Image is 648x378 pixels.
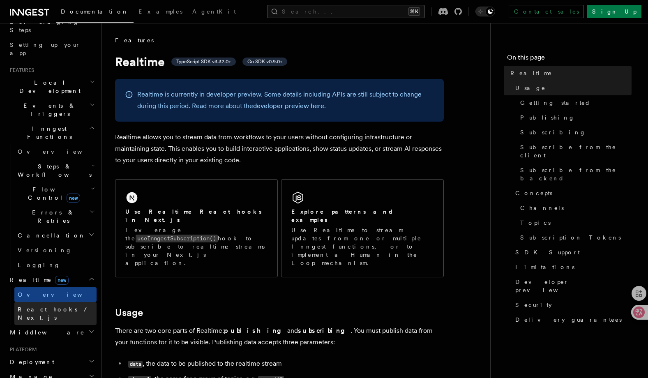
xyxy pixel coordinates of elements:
button: Steps & Workflows [14,159,97,182]
button: Search...⌘K [267,5,425,18]
h1: Realtime [115,54,444,69]
span: React hooks / Next.js [18,306,90,321]
a: Subscribe from the backend [517,163,632,186]
a: Topics [517,215,632,230]
a: Channels [517,201,632,215]
a: Subscribe from the client [517,140,632,163]
span: Steps & Workflows [14,162,92,179]
a: Security [512,297,632,312]
a: Subscription Tokens [517,230,632,245]
a: Examples [134,2,187,22]
a: Use Realtime React hooks in Next.jsLeverage theuseInngestSubscription()hook to subscribe to realt... [115,179,278,277]
code: useInngestSubscription() [136,235,218,242]
span: Delivery guarantees [515,316,622,324]
a: Realtime [507,66,632,81]
a: Setting up your app [7,37,97,60]
span: Developer preview [515,278,632,294]
span: Overview [18,291,102,298]
span: Limitations [515,263,574,271]
h2: Explore patterns and examples [291,207,434,224]
a: SDK Support [512,245,632,260]
kbd: ⌘K [408,7,420,16]
button: Deployment [7,355,97,369]
span: TypeScript SDK v3.32.0+ [176,58,231,65]
a: developer preview here [253,102,324,110]
div: Realtimenew [7,287,97,325]
span: Realtime [510,69,552,77]
a: Delivery guarantees [512,312,632,327]
a: React hooks / Next.js [14,302,97,325]
span: Platform [7,346,37,353]
a: Leveraging Steps [7,14,97,37]
button: Errors & Retries [14,205,97,228]
span: Features [7,67,34,74]
span: Errors & Retries [14,208,89,225]
div: Inngest Functions [7,144,97,272]
span: Local Development [7,78,90,95]
a: Logging [14,258,97,272]
strong: subscribing [298,327,351,334]
p: There are two core parts of Realtime: and . You must publish data from your functions for it to b... [115,325,444,348]
span: AgentKit [192,8,236,15]
strong: publishing [224,327,287,334]
span: SDK Support [515,248,580,256]
a: Overview [14,144,97,159]
p: Realtime is currently in developer preview. Some details including APIs are still subject to chan... [137,89,434,112]
span: new [55,276,69,285]
span: Setting up your app [10,41,81,56]
a: Explore patterns and examplesUse Realtime to stream updates from one or multiple Inngest function... [281,179,444,277]
span: Logging [18,262,60,268]
span: new [67,194,80,203]
a: Usage [115,307,143,318]
button: Cancellation [14,228,97,243]
span: Usage [515,84,546,92]
span: Inngest Functions [7,124,89,141]
span: Security [515,301,552,309]
a: Overview [14,287,97,302]
p: Leverage the hook to subscribe to realtime streams in your Next.js application. [125,226,268,267]
a: Sign Up [587,5,641,18]
span: Publishing [520,113,575,122]
li: , the data to be published to the realtime stream [126,358,444,370]
button: Flow Controlnew [14,182,97,205]
a: Limitations [512,260,632,274]
h2: Use Realtime React hooks in Next.js [125,207,268,224]
span: Examples [138,8,182,15]
button: Local Development [7,75,97,98]
button: Middleware [7,325,97,340]
span: Flow Control [14,185,90,202]
button: Events & Triggers [7,98,97,121]
a: Contact sales [509,5,584,18]
span: Middleware [7,328,85,337]
a: Developer preview [512,274,632,297]
a: Getting started [517,95,632,110]
span: Subscribe from the client [520,143,632,159]
a: Documentation [56,2,134,23]
code: data [128,361,143,368]
span: Deployment [7,358,54,366]
span: Subscribing [520,128,586,136]
p: Use Realtime to stream updates from one or multiple Inngest functions, or to implement a Human-in... [291,226,434,267]
a: Concepts [512,186,632,201]
span: Channels [520,204,564,212]
span: Topics [520,219,551,227]
span: Getting started [520,99,590,107]
span: Overview [18,148,102,155]
span: Concepts [515,189,552,197]
span: Features [115,36,154,44]
p: Realtime allows you to stream data from workflows to your users without configuring infrastructur... [115,131,444,166]
span: Realtime [7,276,69,284]
button: Toggle dark mode [475,7,495,16]
span: Events & Triggers [7,101,90,118]
button: Inngest Functions [7,121,97,144]
a: Subscribing [517,125,632,140]
a: Usage [512,81,632,95]
h4: On this page [507,53,632,66]
span: Subscribe from the backend [520,166,632,182]
button: Realtimenew [7,272,97,287]
span: Subscription Tokens [520,233,621,242]
span: Versioning [18,247,72,254]
a: Publishing [517,110,632,125]
span: Cancellation [14,231,85,240]
span: Documentation [61,8,129,15]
